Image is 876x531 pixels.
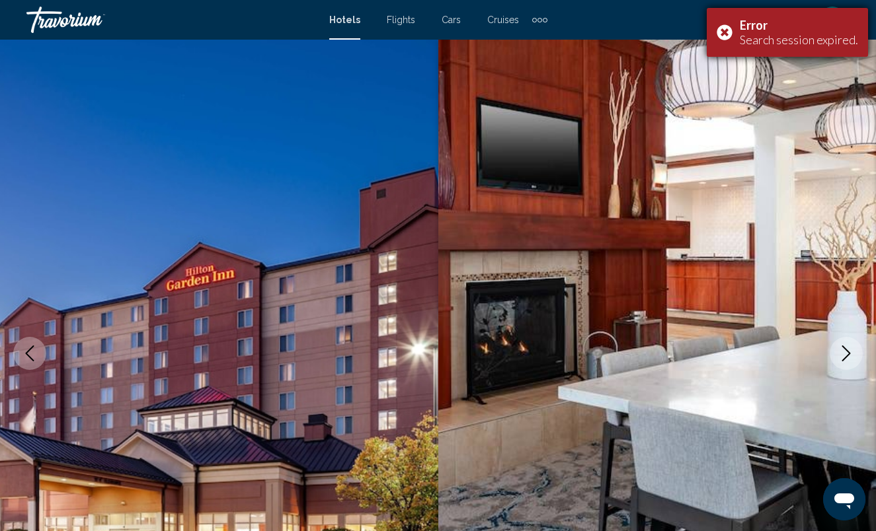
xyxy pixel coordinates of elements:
div: Search session expired. [740,32,858,47]
iframe: Button to launch messaging window [823,478,865,520]
a: Cars [442,15,461,25]
div: Error [740,18,858,32]
button: Next image [830,337,863,370]
a: Travorium [26,7,316,33]
a: Hotels [329,15,360,25]
a: Cruises [487,15,519,25]
button: User Menu [815,6,850,34]
button: Previous image [13,337,46,370]
a: Flights [387,15,415,25]
button: Extra navigation items [532,9,547,30]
